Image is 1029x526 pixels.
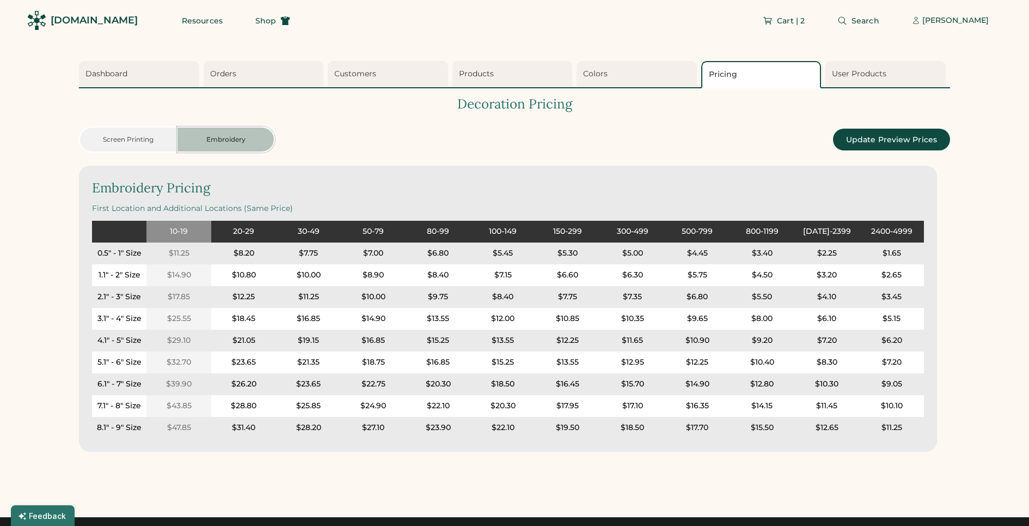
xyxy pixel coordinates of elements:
div: Products [459,69,569,80]
div: 3.1" - 4" Size [97,313,142,324]
div: [DOMAIN_NAME] [51,14,138,27]
div: $26.20 [231,379,256,390]
div: [PERSON_NAME] [922,15,989,26]
div: $12.00 [491,313,514,324]
div: $6.10 [817,313,836,324]
span: Search [852,17,879,25]
div: $10.00 [297,270,321,281]
div: $9.20 [752,335,773,346]
div: $24.90 [360,401,386,412]
div: 0.5" - 1" Size [97,248,142,259]
div: $4.50 [752,270,773,281]
span: Cart | 2 [777,17,805,25]
div: $22.10 [427,401,450,412]
div: $4.45 [687,248,708,259]
div: 5.1" - 6" Size [97,357,142,368]
div: $8.20 [234,248,254,259]
div: $28.80 [231,401,256,412]
div: 100-149 [470,226,535,237]
div: $23.65 [296,379,321,390]
div: $32.70 [167,357,191,368]
div: $19.50 [556,422,579,433]
div: $10.85 [556,313,579,324]
div: $14.90 [685,379,709,390]
div: $3.45 [881,292,902,303]
div: $11.25 [881,422,902,433]
div: 7.1" - 8" Size [97,401,141,412]
div: 6.1" - 7" Size [97,379,142,390]
div: $8.90 [363,270,384,281]
div: Customers [334,69,445,80]
div: [DATE]-2399 [794,226,859,237]
button: Cart | 2 [750,10,818,32]
div: $29.10 [167,335,191,346]
div: 500-799 [665,226,730,237]
div: $12.25 [556,335,579,346]
div: $2.65 [881,270,902,281]
div: $9.75 [428,292,448,303]
div: $25.55 [167,313,191,324]
div: $23.90 [426,422,451,433]
div: $10.30 [815,379,838,390]
button: Update Preview Prices [833,129,950,150]
div: $47.85 [167,422,191,433]
div: $12.95 [621,357,644,368]
div: $7.75 [299,248,318,259]
div: $10.10 [881,401,903,412]
div: $5.15 [883,313,901,324]
div: $8.40 [492,292,513,303]
div: 4.1" - 5" Size [97,335,142,346]
div: $16.85 [297,313,320,324]
div: 10-19 [146,226,211,237]
button: Shop [242,10,303,32]
div: $18.45 [232,313,255,324]
div: $17.95 [556,401,579,412]
div: $21.05 [232,335,255,346]
div: $17.10 [622,401,643,412]
div: 30-49 [276,226,341,237]
div: $13.55 [492,335,514,346]
div: 80-99 [406,226,470,237]
div: $18.50 [491,379,514,390]
div: $6.20 [881,335,902,346]
div: $7.00 [363,248,383,259]
div: $11.25 [298,292,319,303]
div: Orders [210,69,321,80]
div: $1.65 [883,248,901,259]
div: Pricing [709,69,817,80]
div: $7.20 [882,357,902,368]
div: $15.25 [492,357,514,368]
div: $12.25 [232,292,255,303]
div: $6.30 [622,270,643,281]
div: $15.50 [751,422,774,433]
div: $22.10 [492,422,514,433]
div: $15.25 [427,335,449,346]
div: 2.1" - 3" Size [97,292,141,303]
div: $17.85 [168,292,190,303]
button: Embroidery [177,126,275,153]
div: Colors [583,69,694,80]
div: $12.25 [686,357,708,368]
div: $13.55 [556,357,579,368]
div: $14.90 [362,313,385,324]
div: $6.80 [687,292,708,303]
div: $7.20 [817,335,837,346]
div: $18.75 [362,357,385,368]
div: $28.20 [296,422,321,433]
div: 1.1" - 2" Size [99,270,140,281]
div: $10.40 [750,357,774,368]
div: $12.80 [750,379,774,390]
div: $11.45 [816,401,837,412]
div: $14.90 [167,270,191,281]
div: $8.40 [427,270,449,281]
div: Embroidery Pricing [92,179,924,197]
div: $16.45 [556,379,579,390]
div: User Products [832,69,942,80]
div: $25.85 [296,401,321,412]
div: $10.00 [362,292,385,303]
div: $16.85 [426,357,450,368]
div: $16.35 [686,401,709,412]
div: $6.60 [557,270,578,281]
div: 2400-4999 [859,226,924,237]
img: Rendered Logo - Screens [27,11,46,30]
